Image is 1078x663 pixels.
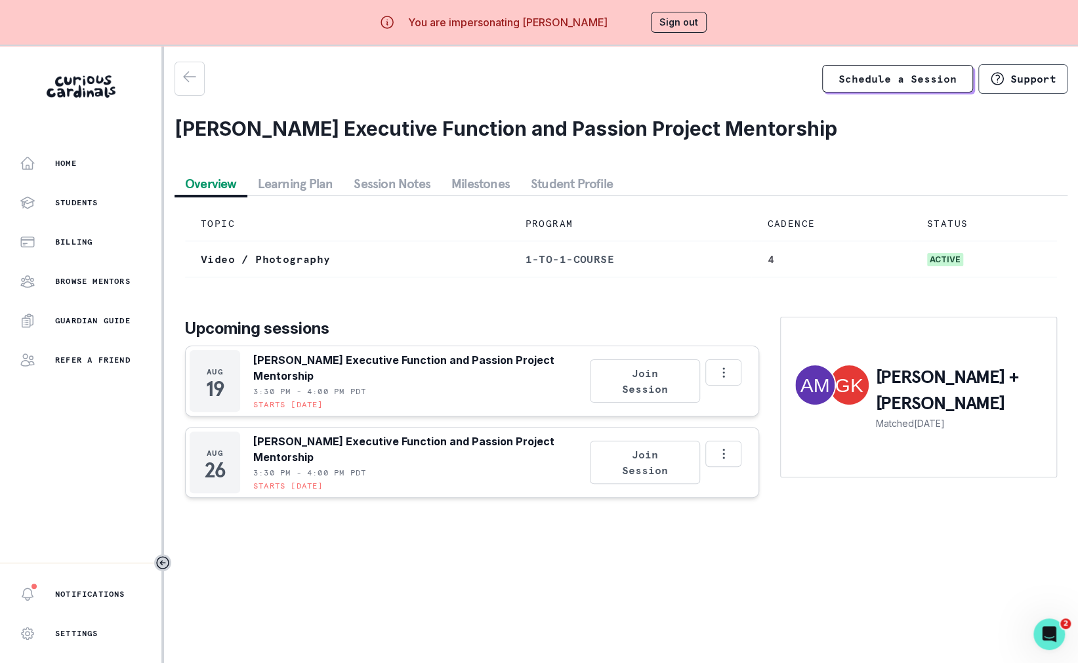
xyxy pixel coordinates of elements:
p: Billing [55,237,93,247]
button: Join Session [590,359,700,403]
td: CADENCE [751,207,911,241]
p: 3:30 PM - 4:00 PM PDT [253,386,366,397]
button: Student Profile [520,172,623,195]
span: active [927,253,963,266]
button: Overview [175,172,247,195]
h2: [PERSON_NAME] Executive Function and Passion Project Mentorship [175,117,1068,140]
td: Video / Photography [185,241,510,277]
td: 4 [751,241,911,277]
p: Guardian Guide [55,315,131,326]
p: [PERSON_NAME] Executive Function and Passion Project Mentorship [253,352,585,384]
td: 1-to-1-course [510,241,752,277]
button: Sign out [651,12,707,33]
p: 26 [205,464,225,477]
img: Curious Cardinals Logo [47,75,115,98]
p: You are impersonating [PERSON_NAME] [408,14,608,30]
p: [PERSON_NAME] Executive Function and Passion Project Mentorship [253,433,585,465]
p: Students [55,197,98,208]
p: 19 [206,382,224,395]
p: Starts [DATE] [253,481,323,491]
p: Aug [207,367,223,377]
p: Matched [DATE] [875,416,1043,430]
button: Support [978,64,1068,94]
p: Aug [207,448,223,458]
p: 3:30 PM - 4:00 PM PDT [253,468,366,478]
p: Notifications [55,589,125,599]
p: Settings [55,628,98,639]
img: Andrew Mikhail [795,365,835,405]
td: TOPIC [185,207,510,241]
button: Options [705,359,741,386]
span: 2 [1060,618,1071,629]
img: Gabriel Kwok [829,365,869,405]
p: [PERSON_NAME] + [PERSON_NAME] [875,364,1043,416]
a: Schedule a Session [822,65,973,92]
p: Refer a friend [55,355,131,365]
button: Milestones [441,172,520,195]
p: Browse Mentors [55,276,131,287]
button: Options [705,441,741,467]
td: PROGRAM [510,207,752,241]
td: STATUS [911,207,1057,241]
button: Learning Plan [247,172,344,195]
p: Upcoming sessions [185,317,759,340]
iframe: Intercom live chat [1033,618,1065,650]
button: Session Notes [343,172,441,195]
p: Starts [DATE] [253,399,323,410]
p: Support [1010,72,1056,85]
button: Join Session [590,441,700,484]
p: Home [55,158,77,169]
button: Toggle sidebar [154,554,171,571]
